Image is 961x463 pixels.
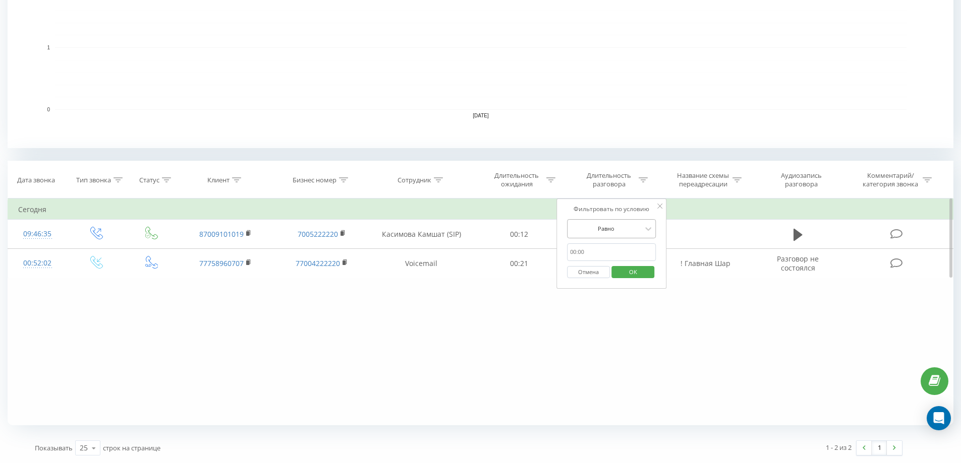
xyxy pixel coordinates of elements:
[207,176,230,184] div: Клиент
[768,171,834,188] div: Аудиозапись разговора
[398,176,431,184] div: Сотрудник
[872,441,887,455] a: 1
[473,220,566,249] td: 00:12
[611,266,654,279] button: OK
[76,176,111,184] div: Тип звонка
[927,406,951,430] div: Open Intercom Messenger
[80,443,88,453] div: 25
[567,204,656,214] div: Фильтровать по условию
[619,264,647,280] span: OK
[139,176,159,184] div: Статус
[293,176,336,184] div: Бизнес номер
[567,243,656,261] input: 00:00
[490,171,544,188] div: Длительность ожидания
[777,254,819,273] span: Разговор не состоялся
[473,249,566,278] td: 00:21
[676,171,730,188] div: Название схемы переадресации
[47,107,50,112] text: 0
[298,229,338,239] a: 7005222220
[861,171,920,188] div: Комментарий/категория звонка
[582,171,636,188] div: Длительность разговора
[35,443,73,452] span: Показывать
[103,443,160,452] span: строк на странице
[370,249,473,278] td: Voicemail
[296,258,340,268] a: 77004222220
[199,258,244,268] a: 77758960707
[18,224,57,244] div: 09:46:35
[826,442,852,452] div: 1 - 2 из 2
[18,253,57,273] div: 00:52:02
[199,229,244,239] a: 87009101019
[473,113,489,118] text: [DATE]
[370,220,473,249] td: Касимова Камшат (SIP)
[567,266,610,279] button: Отмена
[17,176,55,184] div: Дата звонка
[657,249,753,278] td: ! Главная Шар
[47,45,50,50] text: 1
[8,200,953,220] td: Сегодня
